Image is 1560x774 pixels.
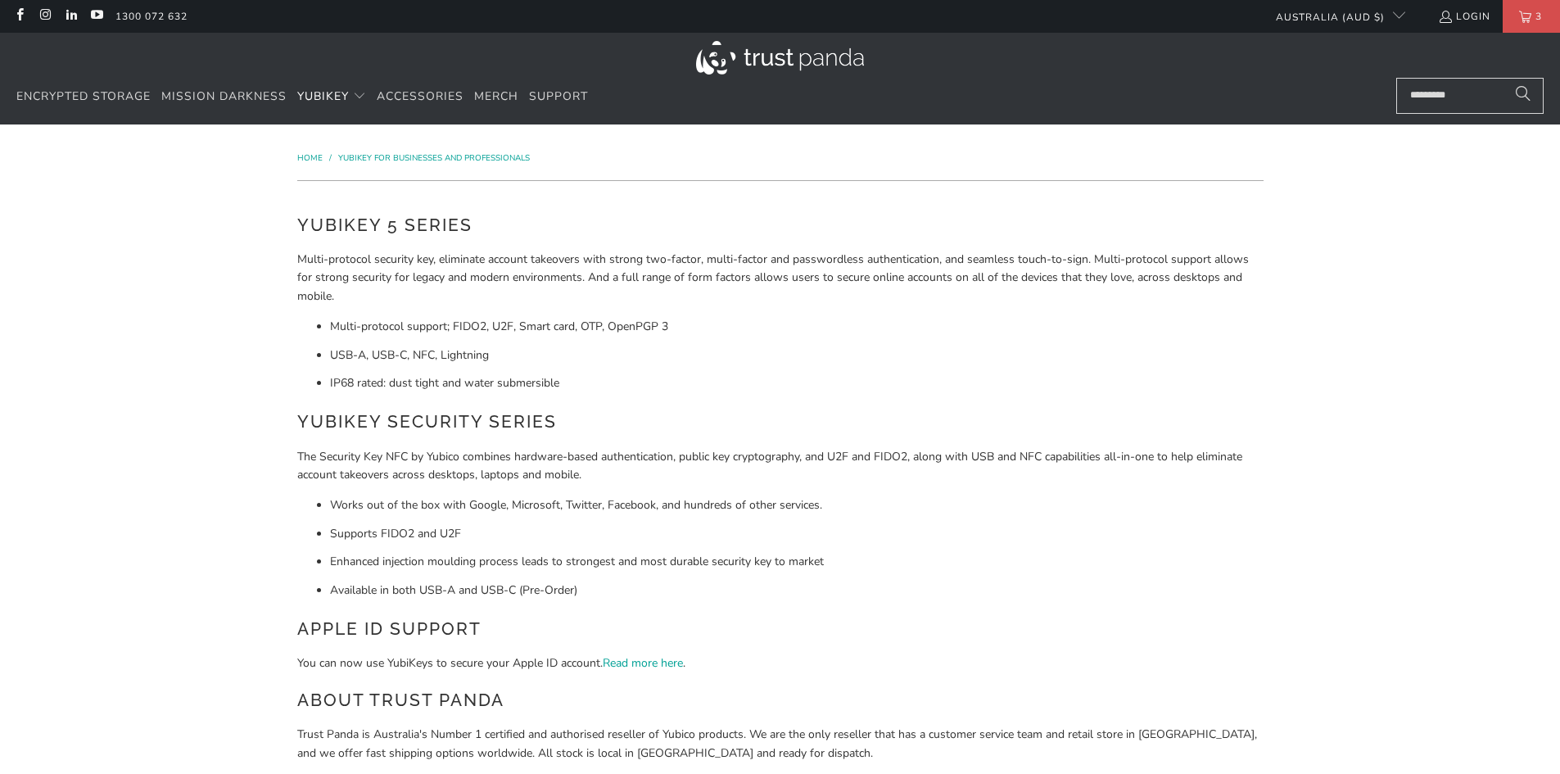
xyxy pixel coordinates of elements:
[529,78,588,116] a: Support
[529,88,588,104] span: Support
[338,152,530,164] a: YubiKey for Businesses and Professionals
[297,448,1264,485] p: The Security Key NFC by Yubico combines hardware-based authentication, public key cryptography, a...
[1503,78,1544,114] button: Search
[115,7,188,25] a: 1300 072 632
[297,687,1264,713] h2: About Trust Panda
[16,88,151,104] span: Encrypted Storage
[377,88,463,104] span: Accessories
[89,10,103,23] a: Trust Panda Australia on YouTube
[329,152,332,164] span: /
[1396,78,1544,114] input: Search...
[330,318,1264,336] li: Multi-protocol support; FIDO2, U2F, Smart card, OTP, OpenPGP 3
[474,78,518,116] a: Merch
[330,346,1264,364] li: USB-A, USB-C, NFC, Lightning
[16,78,588,116] nav: Translation missing: en.navigation.header.main_nav
[603,655,683,671] a: Read more here
[297,726,1264,763] p: Trust Panda is Australia's Number 1 certified and authorised reseller of Yubico products. We are ...
[1438,7,1490,25] a: Login
[38,10,52,23] a: Trust Panda Australia on Instagram
[161,88,287,104] span: Mission Darkness
[297,616,1264,642] h2: Apple ID Support
[297,654,1264,672] p: You can now use YubiKeys to secure your Apple ID account. .
[330,496,1264,514] li: Works out of the box with Google, Microsoft, Twitter, Facebook, and hundreds of other services.
[297,88,349,104] span: YubiKey
[297,152,325,164] a: Home
[12,10,26,23] a: Trust Panda Australia on Facebook
[474,88,518,104] span: Merch
[696,41,864,75] img: Trust Panda Australia
[330,374,1264,392] li: IP68 rated: dust tight and water submersible
[16,78,151,116] a: Encrypted Storage
[330,553,1264,571] li: Enhanced injection moulding process leads to strongest and most durable security key to market
[330,525,1264,543] li: Supports FIDO2 and U2F
[297,78,366,116] summary: YubiKey
[297,409,1264,435] h2: YubiKey Security Series
[161,78,287,116] a: Mission Darkness
[377,78,463,116] a: Accessories
[297,251,1264,306] p: Multi-protocol security key, eliminate account takeovers with strong two-factor, multi-factor and...
[330,582,1264,600] li: Available in both USB-A and USB-C (Pre-Order)
[64,10,78,23] a: Trust Panda Australia on LinkedIn
[297,212,1264,238] h2: YubiKey 5 Series
[297,152,323,164] span: Home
